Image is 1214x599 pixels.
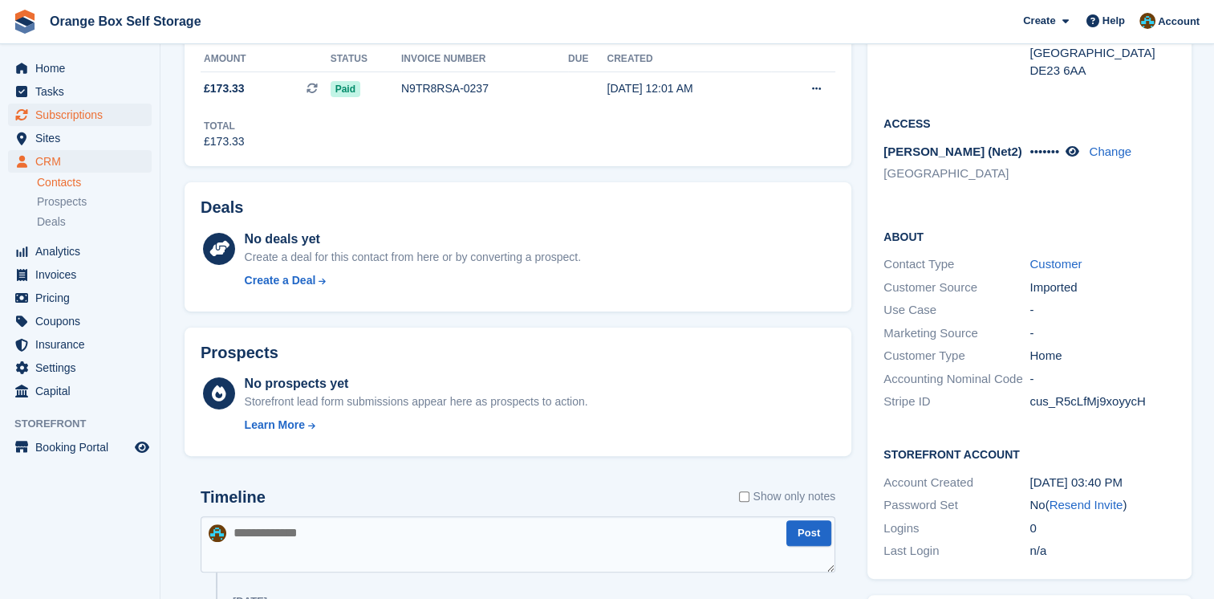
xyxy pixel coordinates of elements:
[37,175,152,190] a: Contacts
[37,194,87,210] span: Prospects
[37,214,152,230] a: Deals
[1029,257,1082,271] a: Customer
[8,436,152,458] a: menu
[35,287,132,309] span: Pricing
[883,542,1029,560] div: Last Login
[8,127,152,149] a: menu
[1029,393,1175,411] div: cus_R5cLfMj9xoyycH
[1029,62,1175,80] div: DE23 6AA
[568,47,607,72] th: Due
[739,488,749,505] input: Show only notes
[401,47,568,72] th: Invoice number
[8,150,152,173] a: menu
[204,133,245,150] div: £173.33
[1139,13,1155,29] img: Mike
[883,347,1029,365] div: Customer Type
[883,165,1029,183] li: [GEOGRAPHIC_DATA]
[35,104,132,126] span: Subscriptions
[8,380,152,402] a: menu
[35,333,132,356] span: Insurance
[245,393,588,410] div: Storefront lead form submissions appear here as prospects to action.
[1029,474,1175,492] div: [DATE] 03:40 PM
[1029,542,1175,560] div: n/a
[607,80,771,97] div: [DATE] 12:01 AM
[35,80,132,103] span: Tasks
[331,47,401,72] th: Status
[204,80,245,97] span: £173.33
[883,279,1029,297] div: Customer Source
[35,127,132,149] span: Sites
[1029,324,1175,343] div: -
[883,228,1175,244] h2: About
[209,524,226,542] img: Mike
[1029,279,1175,297] div: Imported
[8,80,152,103] a: menu
[883,520,1029,538] div: Logins
[37,214,66,230] span: Deals
[1029,520,1175,538] div: 0
[35,310,132,332] span: Coupons
[8,310,152,332] a: menu
[8,357,152,379] a: menu
[883,301,1029,320] div: Use Case
[37,194,152,210] a: Prospects
[35,436,132,458] span: Booking Portal
[883,255,1029,274] div: Contact Type
[201,47,331,72] th: Amount
[35,380,132,402] span: Capital
[35,57,132,79] span: Home
[35,263,132,286] span: Invoices
[1029,370,1175,389] div: -
[1029,301,1175,320] div: -
[35,150,132,173] span: CRM
[1050,498,1123,511] a: Resend Invite
[8,104,152,126] a: menu
[1023,13,1055,29] span: Create
[245,249,581,266] div: Create a deal for this contact from here or by converting a prospect.
[245,417,588,434] a: Learn More
[35,357,132,379] span: Settings
[1046,498,1127,511] span: ( )
[1029,347,1175,365] div: Home
[35,240,132,263] span: Analytics
[883,496,1029,515] div: Password Set
[607,47,771,72] th: Created
[401,80,568,97] div: N9TR8RSA-0237
[331,81,360,97] span: Paid
[245,272,581,289] a: Create a Deal
[883,115,1175,131] h2: Access
[201,344,278,362] h2: Prospects
[1158,14,1200,30] span: Account
[883,324,1029,343] div: Marketing Source
[245,272,316,289] div: Create a Deal
[8,263,152,286] a: menu
[132,438,152,457] a: Preview store
[8,287,152,309] a: menu
[883,446,1175,462] h2: Storefront Account
[204,119,245,133] div: Total
[883,145,1022,158] span: [PERSON_NAME] (Net2)
[739,488,835,505] label: Show only notes
[1029,145,1059,158] span: •••••••
[1029,496,1175,515] div: No
[786,520,831,547] button: Post
[883,474,1029,492] div: Account Created
[14,416,160,432] span: Storefront
[245,417,305,434] div: Learn More
[883,370,1029,389] div: Accounting Nominal Code
[43,8,208,35] a: Orange Box Self Storage
[8,333,152,356] a: menu
[8,57,152,79] a: menu
[1102,13,1125,29] span: Help
[245,230,581,249] div: No deals yet
[201,198,243,217] h2: Deals
[1029,44,1175,63] div: [GEOGRAPHIC_DATA]
[8,240,152,263] a: menu
[13,10,37,34] img: stora-icon-8386f47178a22dfd0bd8f6a31ec36ba5ce8667c1dd55bd0f319d3a0aa187defe.svg
[1089,145,1131,158] a: Change
[883,393,1029,411] div: Stripe ID
[201,488,266,507] h2: Timeline
[245,374,588,393] div: No prospects yet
